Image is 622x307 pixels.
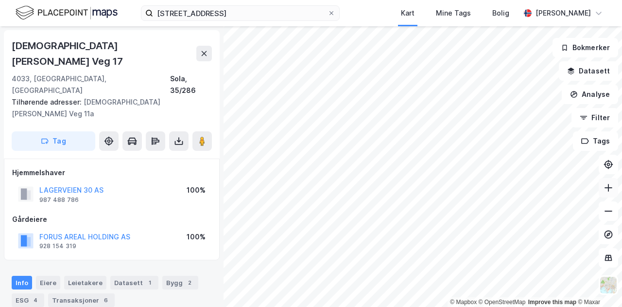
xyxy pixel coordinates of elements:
[170,73,212,96] div: Sola, 35/286
[12,167,211,179] div: Hjemmelshaver
[450,299,477,306] a: Mapbox
[12,96,204,120] div: [DEMOGRAPHIC_DATA][PERSON_NAME] Veg 11a
[36,276,60,289] div: Eiere
[436,7,471,19] div: Mine Tags
[101,295,111,305] div: 6
[12,276,32,289] div: Info
[492,7,509,19] div: Bolig
[573,131,618,151] button: Tags
[571,108,618,127] button: Filter
[553,38,618,57] button: Bokmerker
[559,61,618,81] button: Datasett
[48,293,115,307] div: Transaksjoner
[12,131,95,151] button: Tag
[479,299,526,306] a: OpenStreetMap
[12,214,211,225] div: Gårdeiere
[16,4,118,21] img: logo.f888ab2527a4732fd821a326f86c7f29.svg
[185,278,194,288] div: 2
[145,278,155,288] div: 1
[64,276,106,289] div: Leietakere
[12,38,196,69] div: [DEMOGRAPHIC_DATA][PERSON_NAME] Veg 17
[187,231,206,243] div: 100%
[39,242,76,250] div: 928 154 319
[31,295,40,305] div: 4
[12,293,44,307] div: ESG
[536,7,591,19] div: [PERSON_NAME]
[39,196,79,204] div: 987 488 786
[162,276,198,289] div: Bygg
[573,260,622,307] iframe: Chat Widget
[562,85,618,104] button: Analyse
[528,299,576,306] a: Improve this map
[12,98,84,106] span: Tilhørende adresser:
[187,184,206,196] div: 100%
[110,276,158,289] div: Datasett
[12,73,170,96] div: 4033, [GEOGRAPHIC_DATA], [GEOGRAPHIC_DATA]
[401,7,415,19] div: Kart
[153,6,328,20] input: Søk på adresse, matrikkel, gårdeiere, leietakere eller personer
